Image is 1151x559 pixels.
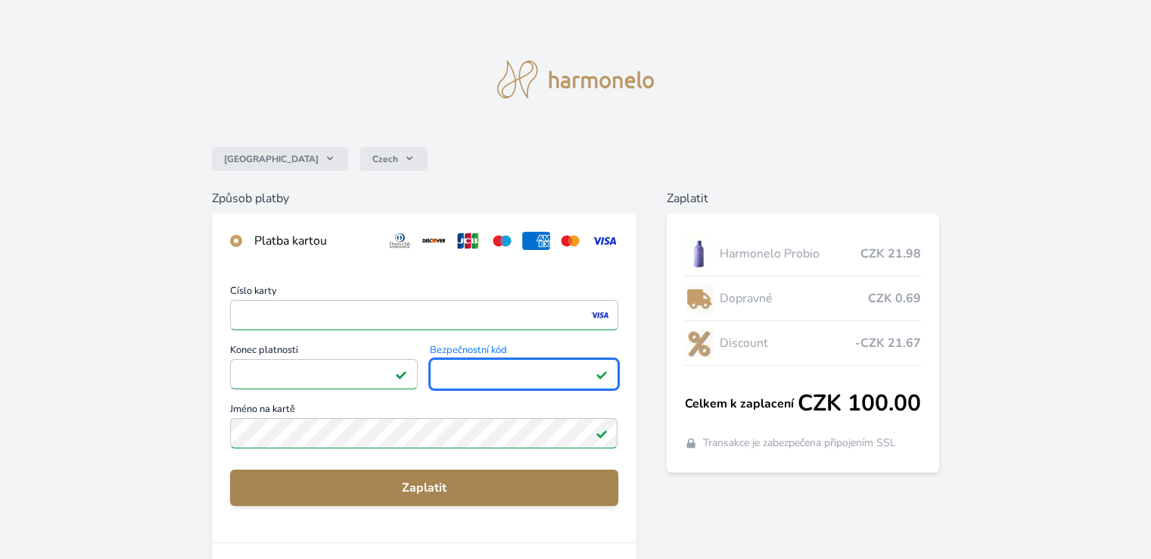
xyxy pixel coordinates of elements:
img: visa.svg [590,232,618,250]
span: Jméno na kartě [230,404,617,418]
span: Harmonelo Probio [719,245,860,263]
img: Platné pole [596,368,608,380]
h6: Zaplatit [667,189,939,208]
iframe: Iframe pro datum vypršení platnosti [237,364,411,385]
img: maestro.svg [488,232,516,250]
img: diners.svg [386,232,414,250]
img: discount-lo.png [685,324,714,362]
img: logo.svg [497,61,655,98]
img: Platné pole [395,368,407,380]
span: Czech [372,153,398,165]
img: CLEAN_PROBIO_se_stinem_x-lo.jpg [685,235,714,273]
div: Platba kartou [254,232,374,250]
button: [GEOGRAPHIC_DATA] [212,147,348,171]
img: mc.svg [556,232,584,250]
button: Zaplatit [230,470,617,506]
span: Dopravné [719,289,867,308]
span: Celkem k zaplacení [685,395,798,413]
button: Czech [360,147,428,171]
input: Jméno na kartěPlatné pole [230,418,617,448]
iframe: Iframe pro bezpečnostní kód [437,364,611,385]
span: CZK 21.98 [860,245,921,263]
span: Transakce je zabezpečena připojením SSL [703,436,896,451]
img: visa [589,308,610,322]
span: Bezpečnostní kód [430,345,617,359]
img: jcb.svg [454,232,482,250]
span: Discount [719,334,854,352]
img: delivery-lo.png [685,279,714,317]
span: Konec platnosti [230,345,418,359]
img: amex.svg [522,232,550,250]
img: Platné pole [596,427,608,439]
iframe: Iframe pro číslo karty [237,304,611,326]
h6: Způsob platby [212,189,636,208]
span: Číslo karty [230,286,617,300]
span: CZK 100.00 [798,390,921,417]
span: Zaplatit [242,479,605,497]
img: discover.svg [420,232,448,250]
span: CZK 0.69 [868,289,921,308]
span: -CZK 21.67 [855,334,921,352]
span: [GEOGRAPHIC_DATA] [224,153,319,165]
